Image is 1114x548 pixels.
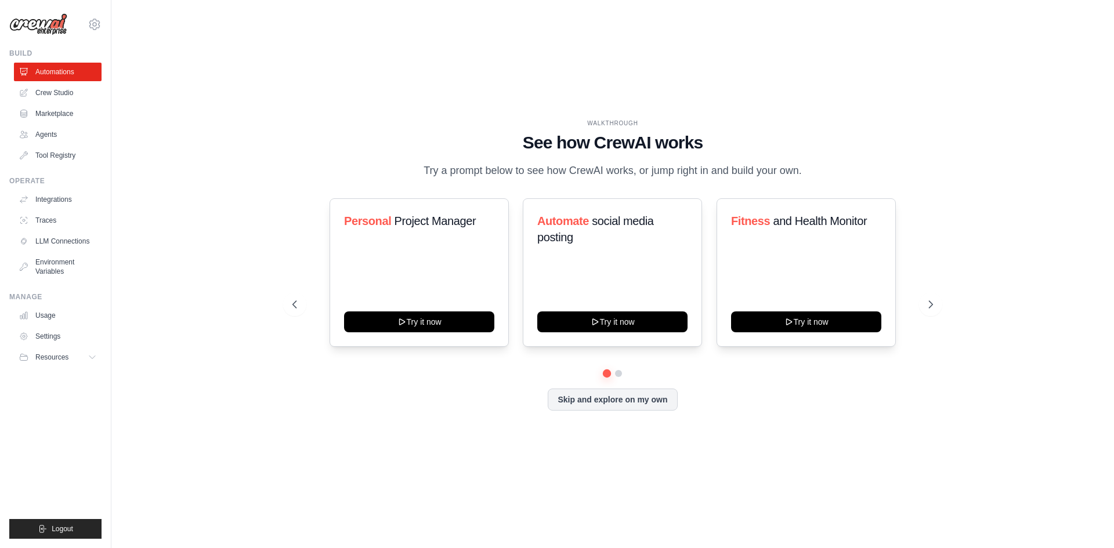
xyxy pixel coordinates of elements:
a: Automations [14,63,102,81]
a: Usage [14,306,102,325]
span: Resources [35,353,68,362]
div: Manage [9,292,102,302]
a: Tool Registry [14,146,102,165]
button: Try it now [344,311,494,332]
button: Logout [9,519,102,539]
a: Environment Variables [14,253,102,281]
span: Personal [344,215,391,227]
button: Try it now [537,311,688,332]
a: Marketplace [14,104,102,123]
span: social media posting [537,215,654,244]
span: Project Manager [394,215,476,227]
img: Logo [9,13,67,35]
div: WALKTHROUGH [292,119,933,128]
span: and Health Monitor [773,215,867,227]
div: Build [9,49,102,58]
a: Settings [14,327,102,346]
button: Try it now [731,311,881,332]
a: LLM Connections [14,232,102,251]
span: Automate [537,215,589,227]
a: Agents [14,125,102,144]
button: Skip and explore on my own [548,389,677,411]
p: Try a prompt below to see how CrewAI works, or jump right in and build your own. [418,162,808,179]
div: Operate [9,176,102,186]
span: Logout [52,524,73,534]
a: Integrations [14,190,102,209]
span: Fitness [731,215,770,227]
h1: See how CrewAI works [292,132,933,153]
a: Traces [14,211,102,230]
a: Crew Studio [14,84,102,102]
button: Resources [14,348,102,366]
